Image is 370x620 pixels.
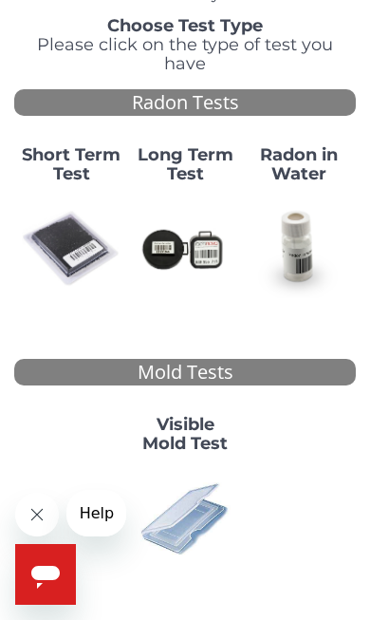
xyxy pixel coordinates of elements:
[37,34,333,74] span: Please click on the type of test you have
[15,493,59,536] iframe: Close message
[250,199,348,298] img: RadoninWater.jpg
[136,199,234,298] img: Radtrak2vsRadtrak3.jpg
[66,490,126,536] iframe: Message from company
[138,144,233,184] strong: Long Term Test
[22,199,120,298] img: ShortTerm.jpg
[260,144,338,184] strong: Radon in Water
[136,469,234,568] img: PI42764010.jpg
[14,89,356,117] div: Radon Tests
[14,359,356,386] div: Mold Tests
[15,544,76,605] iframe: Button to launch messaging window
[107,15,263,36] strong: Choose Test Type
[22,144,120,184] strong: Short Term Test
[142,414,228,454] strong: Visible Mold Test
